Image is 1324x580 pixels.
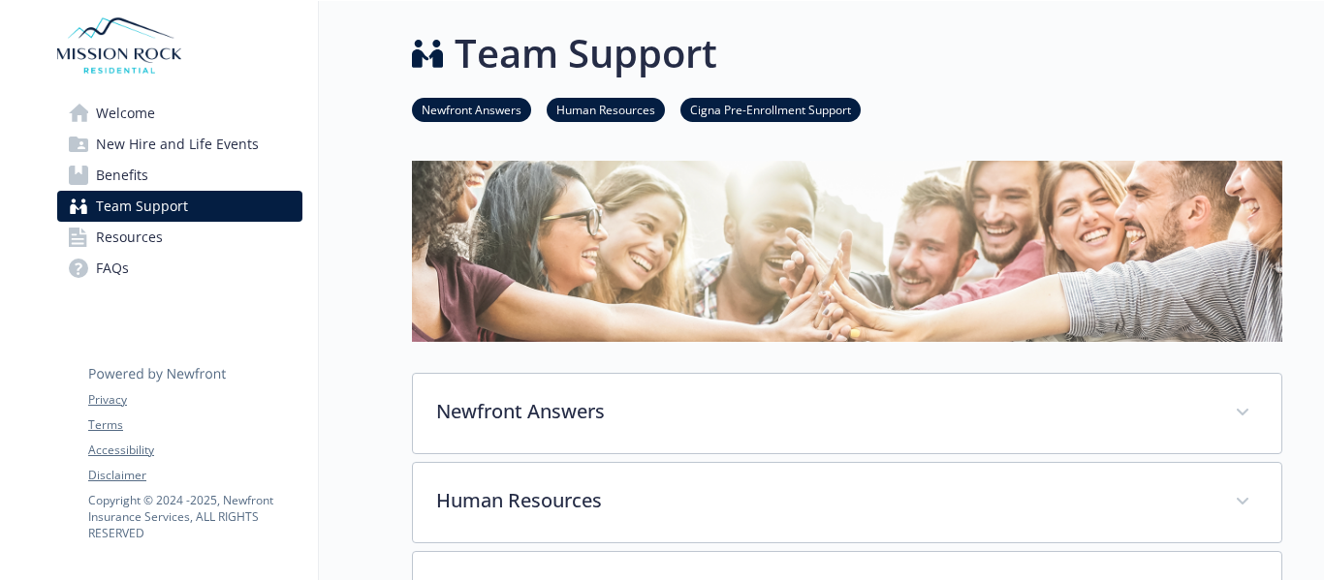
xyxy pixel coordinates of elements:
span: Welcome [96,98,155,129]
span: FAQs [96,253,129,284]
span: Resources [96,222,163,253]
span: Team Support [96,191,188,222]
a: Resources [57,222,302,253]
a: New Hire and Life Events [57,129,302,160]
h1: Team Support [455,24,717,82]
a: Cigna Pre-Enrollment Support [680,100,861,118]
a: Human Resources [547,100,665,118]
span: New Hire and Life Events [96,129,259,160]
a: Benefits [57,160,302,191]
p: Copyright © 2024 - 2025 , Newfront Insurance Services, ALL RIGHTS RESERVED [88,492,301,541]
a: Disclaimer [88,467,301,484]
img: team support page banner [412,161,1282,342]
a: Newfront Answers [412,100,531,118]
a: Terms [88,416,301,434]
p: Newfront Answers [436,397,1212,426]
a: FAQs [57,253,302,284]
span: Benefits [96,160,148,191]
a: Accessibility [88,442,301,459]
p: Human Resources [436,486,1212,515]
a: Privacy [88,391,301,409]
a: Welcome [57,98,302,129]
div: Human Resources [413,463,1281,542]
a: Team Support [57,191,302,222]
div: Newfront Answers [413,374,1281,453]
